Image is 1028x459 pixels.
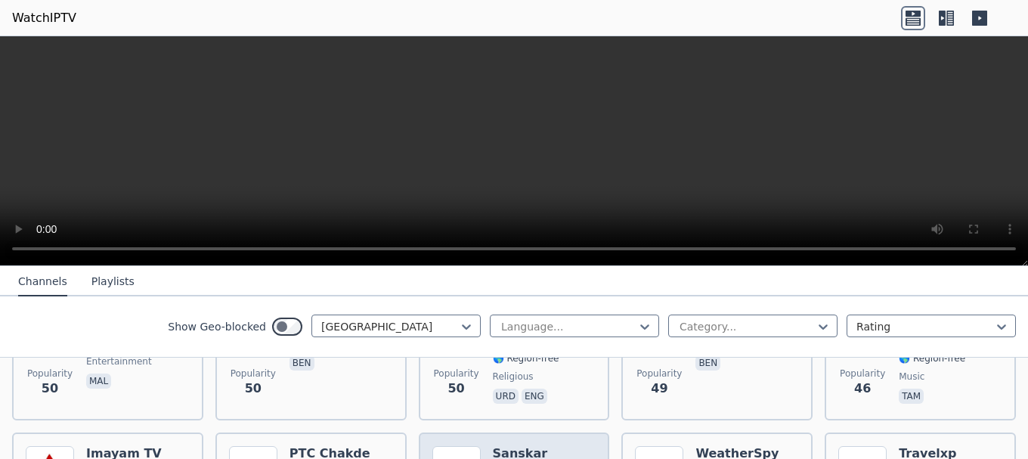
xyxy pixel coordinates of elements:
[899,352,965,364] span: 🌎 Region-free
[899,371,924,383] span: music
[168,319,266,334] label: Show Geo-blocked
[651,380,667,398] span: 49
[636,368,682,380] span: Popularity
[245,380,262,398] span: 50
[840,368,885,380] span: Popularity
[493,371,534,383] span: religious
[231,368,276,380] span: Popularity
[493,389,519,404] p: urd
[86,374,111,389] p: mal
[290,355,314,371] p: ben
[522,389,547,404] p: eng
[854,380,871,398] span: 46
[899,389,924,404] p: tam
[91,268,135,296] button: Playlists
[493,352,559,364] span: 🌎 Region-free
[42,380,58,398] span: 50
[18,268,67,296] button: Channels
[434,368,479,380] span: Popularity
[27,368,73,380] span: Popularity
[12,9,76,27] a: WatchIPTV
[86,355,152,368] span: entertainment
[695,355,720,371] p: ben
[447,380,464,398] span: 50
